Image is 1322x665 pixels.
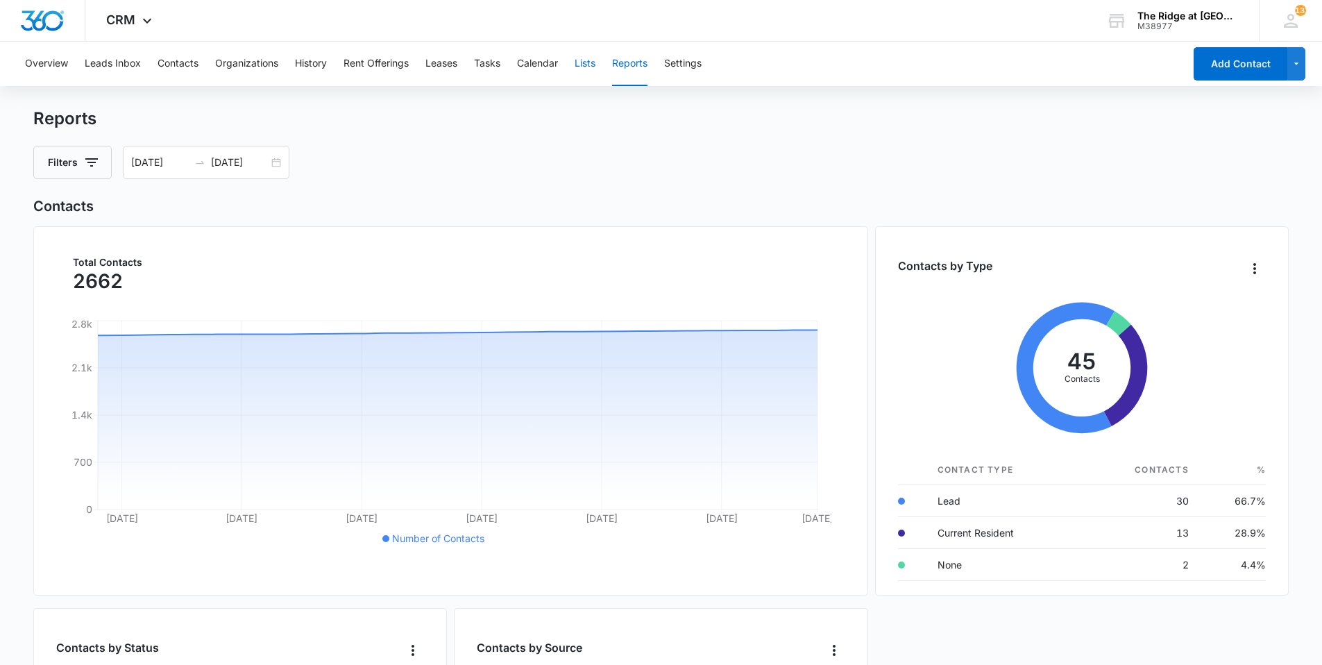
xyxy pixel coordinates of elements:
[823,639,845,662] button: Overflow Menu
[1137,22,1239,31] div: account id
[71,318,92,330] tspan: 2.8k
[477,639,582,656] h3: Contacts by Source
[926,517,1081,549] td: Current Resident
[211,155,269,170] input: End date
[226,512,257,524] tspan: [DATE]
[33,196,1289,217] h2: Contacts
[86,503,92,515] tspan: 0
[474,42,500,86] button: Tasks
[71,409,92,421] tspan: 1.4k
[85,42,141,86] button: Leads Inbox
[56,639,159,656] h3: Contacts by Status
[73,258,142,267] p: Total Contacts
[105,512,137,524] tspan: [DATE]
[1200,549,1266,581] td: 4.4%
[1200,455,1266,485] th: %
[295,42,327,86] button: History
[1244,258,1266,280] button: Overflow Menu
[71,362,92,373] tspan: 2.1k
[926,455,1081,485] th: Contact Type
[402,639,424,662] button: Overflow Menu
[1200,517,1266,549] td: 28.9%
[1137,10,1239,22] div: account name
[158,42,198,86] button: Contacts
[392,532,484,544] span: Number of Contacts
[1200,485,1266,517] td: 66.7%
[1295,5,1306,16] div: notifications count
[1081,455,1200,485] th: Contacts
[25,42,68,86] button: Overview
[466,512,498,524] tspan: [DATE]
[194,157,205,168] span: to
[194,157,205,168] span: swap-right
[74,456,92,468] tspan: 700
[344,42,409,86] button: Rent Offerings
[215,42,278,86] button: Organizations
[106,12,135,27] span: CRM
[1194,47,1287,81] button: Add Contact
[664,42,702,86] button: Settings
[73,270,123,292] p: 2662
[33,108,96,129] h1: Reports
[131,155,189,170] input: Start date
[33,146,112,179] button: Filters
[1081,485,1200,517] td: 30
[612,42,647,86] button: Reports
[425,42,457,86] button: Leases
[926,485,1081,517] td: Lead
[802,512,833,524] tspan: [DATE]
[1081,549,1200,581] td: 2
[898,258,992,274] h3: Contacts by Type
[575,42,595,86] button: Lists
[926,549,1081,581] td: None
[1081,517,1200,549] td: 13
[586,512,618,524] tspan: [DATE]
[705,512,737,524] tspan: [DATE]
[517,42,558,86] button: Calendar
[346,512,378,524] tspan: [DATE]
[1295,5,1306,16] span: 131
